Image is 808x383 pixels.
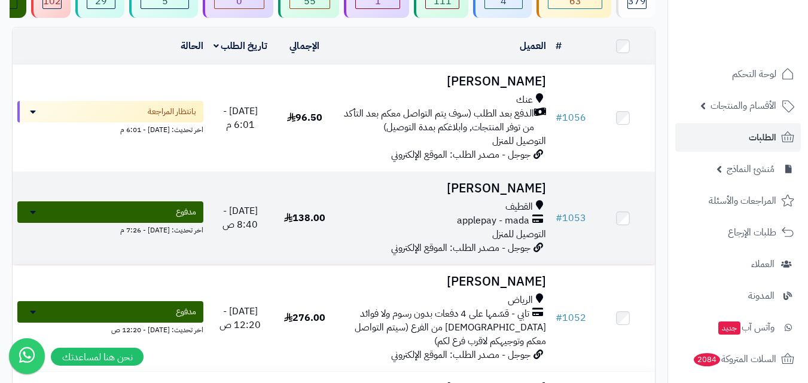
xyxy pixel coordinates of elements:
span: جوجل - مصدر الطلب: الموقع الإلكتروني [391,241,530,255]
span: التوصيل للمنزل [492,227,546,241]
a: طلبات الإرجاع [675,218,801,247]
a: لوحة التحكم [675,60,801,88]
a: # [556,39,562,53]
span: # [556,311,562,325]
span: جوجل - مصدر الطلب: الموقع الإلكتروني [391,348,530,362]
span: تابي - قسّمها على 4 دفعات بدون رسوم ولا فوائد [360,307,529,321]
span: مدفوع [176,306,196,318]
span: التوصيل للمنزل [492,134,546,148]
a: العملاء [675,250,801,278]
div: اخر تحديث: [DATE] - 6:01 م [17,122,203,135]
span: مدفوع [176,206,196,218]
a: #1053 [556,211,586,225]
a: المراجعات والأسئلة [675,186,801,215]
span: الطلبات [749,129,776,146]
span: لوحة التحكم [732,66,776,82]
div: اخر تحديث: [DATE] - 7:26 م [17,223,203,235]
a: #1052 [556,311,586,325]
a: #1056 [556,111,586,125]
span: السلات المتروكة [693,351,776,367]
span: مُنشئ النماذج [727,161,775,177]
a: المدونة [675,281,801,310]
h3: [PERSON_NAME] [342,182,546,195]
span: العملاء [751,256,775,272]
a: السلات المتروكة2084 [675,345,801,373]
span: جوجل - مصدر الطلب: الموقع الإلكتروني [391,148,530,162]
span: جديد [718,321,740,335]
span: 138.00 [284,211,325,225]
a: الطلبات [675,123,801,152]
a: الحالة [181,39,203,53]
span: بانتظار المراجعة [148,106,196,118]
img: logo-2.png [727,30,797,55]
h3: [PERSON_NAME] [342,275,546,289]
span: 96.50 [287,111,322,125]
span: 2084 [694,353,720,366]
a: العميل [520,39,546,53]
span: [DATE] - 12:20 ص [219,304,261,332]
span: [DEMOGRAPHIC_DATA] من الفرع (سيتم التواصل معكم وتوجيهكم لاقرب فرع لكم) [355,320,546,348]
span: [DATE] - 6:01 م [223,104,258,132]
span: # [556,111,562,125]
span: 276.00 [284,311,325,325]
a: وآتس آبجديد [675,313,801,342]
a: الإجمالي [289,39,319,53]
h3: [PERSON_NAME] [342,75,546,88]
span: المدونة [748,287,775,304]
span: عنك [516,93,533,107]
span: [DATE] - 8:40 ص [222,204,258,232]
div: اخر تحديث: [DATE] - 12:20 ص [17,323,203,335]
a: تاريخ الطلب [214,39,268,53]
span: الأقسام والمنتجات [711,97,776,114]
span: طلبات الإرجاع [728,224,776,241]
span: المراجعات والأسئلة [709,192,776,209]
span: وآتس آب [717,319,775,336]
span: applepay - mada [457,214,529,228]
span: القطيف [505,200,533,214]
span: الدفع بعد الطلب (سوف يتم التواصل معكم بعد التأكد من توفر المنتجات, وابلاغكم بمدة التوصيل) [342,107,534,134]
span: الرياض [508,293,533,307]
span: # [556,211,562,225]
